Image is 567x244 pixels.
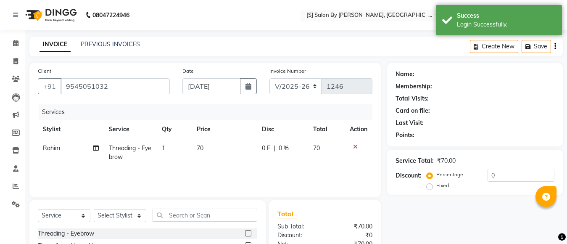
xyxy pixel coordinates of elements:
[269,67,306,75] label: Invoice Number
[38,78,61,94] button: +91
[40,37,71,52] a: INVOICE
[396,82,432,91] div: Membership:
[457,20,556,29] div: Login Successfully.
[396,70,414,79] div: Name:
[182,67,194,75] label: Date
[325,222,379,231] div: ₹70.00
[279,144,289,153] span: 0 %
[61,78,170,94] input: Search by Name/Mobile/Email/Code
[192,120,256,139] th: Price
[104,120,156,139] th: Service
[345,120,372,139] th: Action
[162,144,165,152] span: 1
[81,40,140,48] a: PREVIOUS INVOICES
[157,120,192,139] th: Qty
[396,119,424,127] div: Last Visit:
[457,11,556,20] div: Success
[436,171,463,178] label: Percentage
[271,231,325,240] div: Discount:
[313,144,320,152] span: 70
[38,229,94,238] div: Threading - Eyebrow
[396,106,430,115] div: Card on file:
[109,144,151,161] span: Threading - Eyebrow
[522,40,551,53] button: Save
[21,3,79,27] img: logo
[257,120,309,139] th: Disc
[271,222,325,231] div: Sub Total:
[38,67,51,75] label: Client
[532,210,559,236] iframe: chat widget
[197,144,203,152] span: 70
[277,210,297,218] span: Total
[43,144,60,152] span: Rahim
[396,131,414,140] div: Points:
[92,3,129,27] b: 08047224946
[325,231,379,240] div: ₹0
[396,94,429,103] div: Total Visits:
[470,40,518,53] button: Create New
[38,120,104,139] th: Stylist
[396,156,434,165] div: Service Total:
[396,171,422,180] div: Discount:
[39,104,379,120] div: Services
[262,144,270,153] span: 0 F
[308,120,345,139] th: Total
[274,144,275,153] span: |
[153,209,257,222] input: Search or Scan
[437,156,456,165] div: ₹70.00
[436,182,449,189] label: Fixed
